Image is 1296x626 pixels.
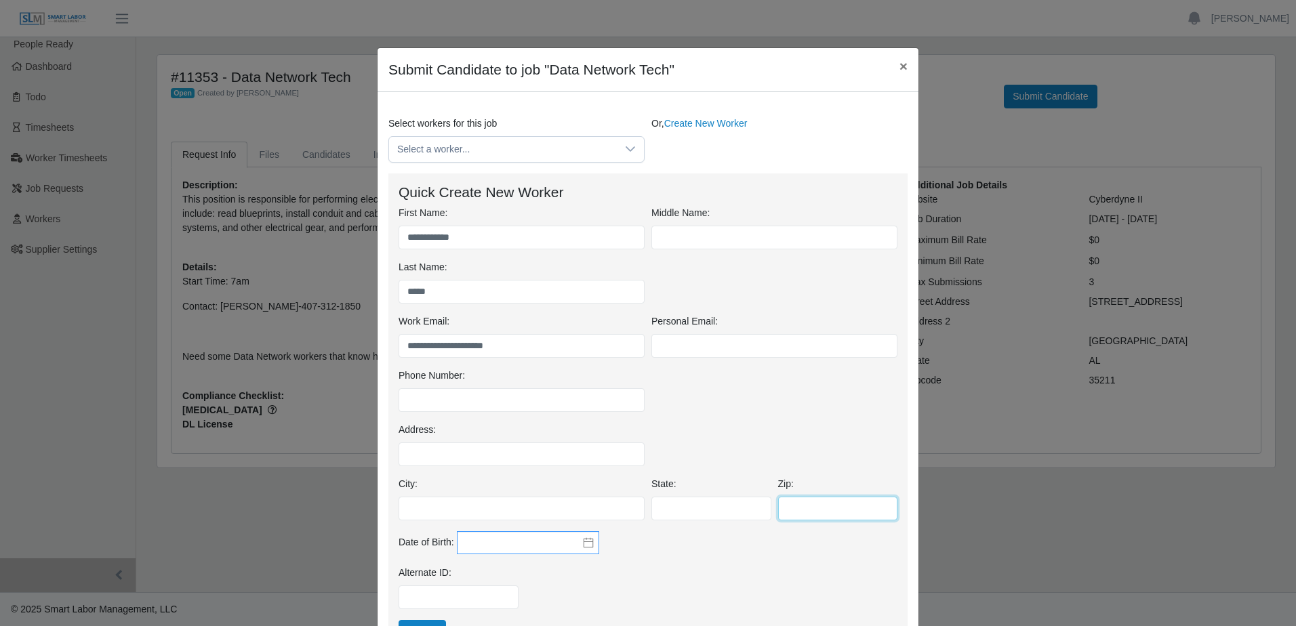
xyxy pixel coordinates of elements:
a: Create New Worker [664,118,748,129]
label: Alternate ID: [399,566,451,580]
body: Rich Text Area. Press ALT-0 for help. [11,11,506,26]
h4: Quick Create New Worker [399,184,897,201]
label: Phone Number: [399,369,465,383]
label: Select workers for this job [388,117,497,131]
label: Middle Name: [651,206,710,220]
label: Date of Birth: [399,535,454,549]
div: Or, [648,117,911,163]
label: State: [651,477,676,491]
label: Personal Email: [651,314,718,329]
label: First Name: [399,206,447,220]
label: Work Email: [399,314,449,329]
span: × [899,58,908,74]
label: Address: [399,423,436,437]
span: Select a worker... [389,137,617,162]
label: Zip: [778,477,794,491]
h4: Submit Candidate to job "Data Network Tech" [388,59,674,81]
label: Last Name: [399,260,447,274]
label: City: [399,477,418,491]
button: Close [889,48,918,84]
